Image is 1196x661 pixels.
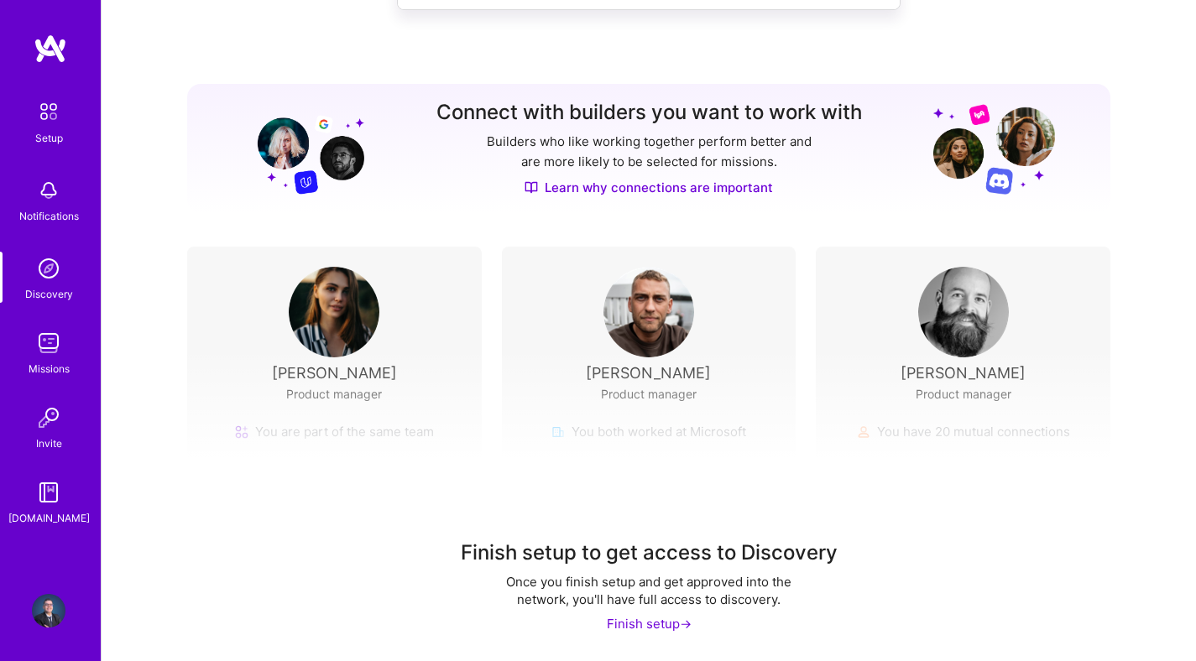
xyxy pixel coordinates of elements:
[32,174,65,207] img: bell
[32,326,65,360] img: teamwork
[29,360,70,377] div: Missions
[483,132,815,172] p: Builders who like working together perform better and are more likely to be selected for missions.
[32,476,65,509] img: guide book
[35,129,63,147] div: Setup
[607,615,692,632] div: Finish setup ->
[933,103,1055,195] img: Grow your network
[289,267,379,357] img: User Avatar
[525,179,773,196] a: Learn why connections are important
[32,401,65,435] img: Invite
[28,594,70,627] a: User Avatar
[8,509,90,527] div: [DOMAIN_NAME]
[34,34,67,64] img: logo
[32,594,65,627] img: User Avatar
[243,102,364,195] img: Grow your network
[19,207,79,225] div: Notifications
[918,267,1009,357] img: User Avatar
[25,285,73,303] div: Discovery
[603,267,694,357] img: User Avatar
[481,573,817,608] div: Once you finish setup and get approved into the network, you'll have full access to discovery.
[525,180,538,195] img: Discover
[31,94,66,129] img: setup
[36,435,62,452] div: Invite
[461,539,838,566] div: Finish setup to get access to Discovery
[436,101,862,125] h3: Connect with builders you want to work with
[32,252,65,285] img: discovery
